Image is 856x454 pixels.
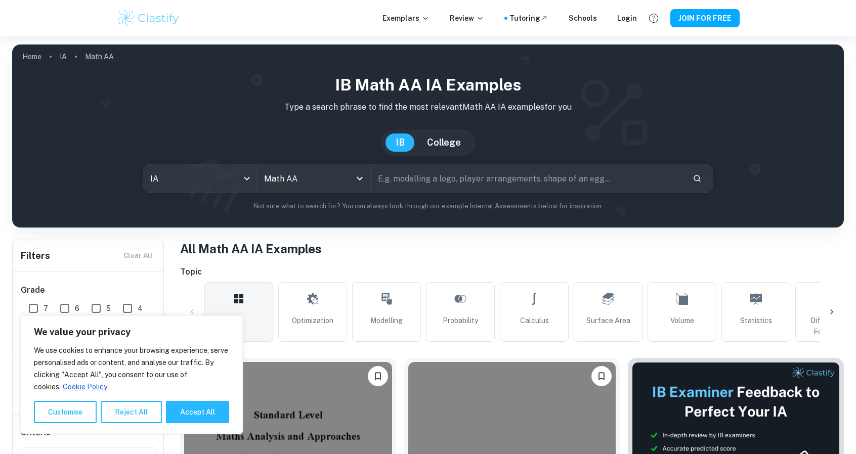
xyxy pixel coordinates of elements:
p: Not sure what to search for? You can always look through our example Internal Assessments below f... [20,201,836,211]
button: Please log in to bookmark exemplars [368,366,388,386]
input: E.g. modelling a logo, player arrangements, shape of an egg... [371,164,684,193]
p: Review [450,13,484,24]
a: IA [60,50,67,64]
span: Calculus [520,315,549,326]
button: Open [353,171,367,186]
button: Search [689,170,706,187]
p: We use cookies to enhance your browsing experience, serve personalised ads or content, and analys... [34,344,229,393]
button: Customise [34,401,97,423]
button: JOIN FOR FREE [670,9,740,27]
div: We value your privacy [20,315,243,434]
a: Home [22,50,41,64]
span: 4 [138,303,143,314]
span: 7 [44,303,48,314]
span: All [234,315,243,326]
p: Exemplars [382,13,430,24]
button: Accept All [166,401,229,423]
img: profile cover [12,44,844,228]
button: IB [386,133,415,152]
span: 5 [106,303,111,314]
span: Statistics [740,315,772,326]
span: Surface Area [586,315,630,326]
a: Schools [569,13,597,24]
div: IA [143,164,256,193]
h1: All Math AA IA Examples [180,240,844,258]
p: Type a search phrase to find the most relevant Math AA IA examples for you [20,101,836,113]
span: Optimization [292,315,333,326]
button: Please log in to bookmark exemplars [591,366,612,386]
h6: Topic [180,266,844,278]
button: College [417,133,471,152]
h6: Grade [21,284,156,296]
p: Math AA [85,51,114,62]
span: 6 [75,303,79,314]
h6: Filters [21,249,50,263]
a: Login [617,13,637,24]
button: Help and Feedback [645,10,662,27]
p: We value your privacy [34,326,229,338]
span: Modelling [370,315,403,326]
h1: IB Math AA IA examples [20,73,836,97]
a: Tutoring [509,13,548,24]
button: Reject All [101,401,162,423]
a: Cookie Policy [62,382,108,391]
span: Probability [443,315,478,326]
span: Volume [670,315,694,326]
img: Clastify logo [116,8,181,28]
